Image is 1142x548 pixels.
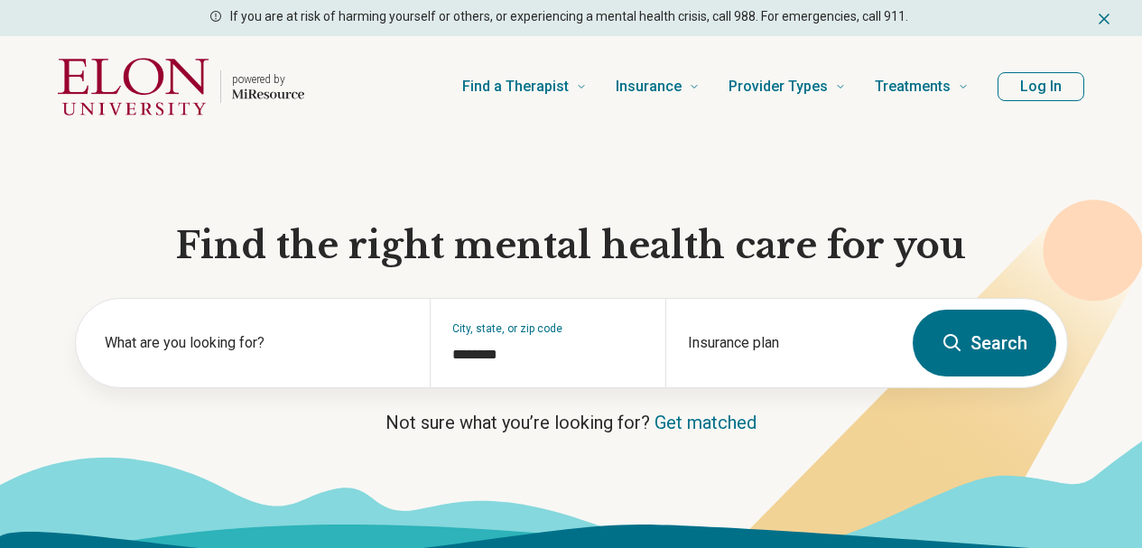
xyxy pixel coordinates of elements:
[75,222,1068,269] h1: Find the right mental health care for you
[616,74,682,99] span: Insurance
[105,332,408,354] label: What are you looking for?
[462,51,587,123] a: Find a Therapist
[998,72,1084,101] button: Log In
[58,58,304,116] a: Home page
[729,74,828,99] span: Provider Types
[729,51,846,123] a: Provider Types
[875,74,951,99] span: Treatments
[655,412,757,433] a: Get matched
[75,410,1068,435] p: Not sure what you’re looking for?
[875,51,969,123] a: Treatments
[616,51,700,123] a: Insurance
[913,310,1056,376] button: Search
[1095,7,1113,29] button: Dismiss
[230,7,908,26] p: If you are at risk of harming yourself or others, or experiencing a mental health crisis, call 98...
[232,72,304,87] p: powered by
[462,74,569,99] span: Find a Therapist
